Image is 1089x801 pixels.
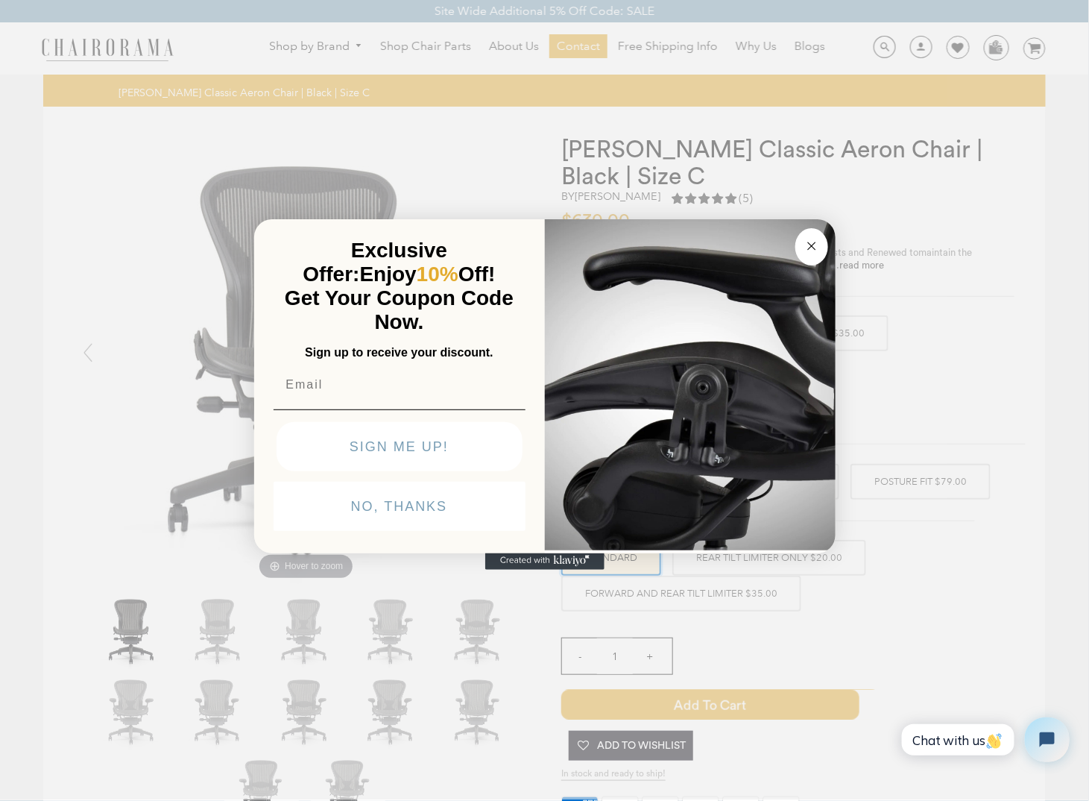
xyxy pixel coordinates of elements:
img: 92d77583-a095-41f6-84e7-858462e0427a.jpeg [545,216,836,550]
span: Sign up to receive your discount. [305,346,493,359]
img: underline [274,409,525,410]
button: Close dialog [795,228,828,266]
input: Email [274,370,525,400]
a: Created with Klaviyo - opens in a new tab [485,552,605,570]
iframe: Tidio Chat [886,705,1082,775]
span: Get Your Coupon Code Now. [285,286,514,333]
span: Exclusive Offer: [303,239,447,286]
span: 10% [417,263,458,286]
span: Enjoy Off! [360,263,496,286]
button: SIGN ME UP! [277,422,523,471]
button: NO, THANKS [274,482,525,531]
